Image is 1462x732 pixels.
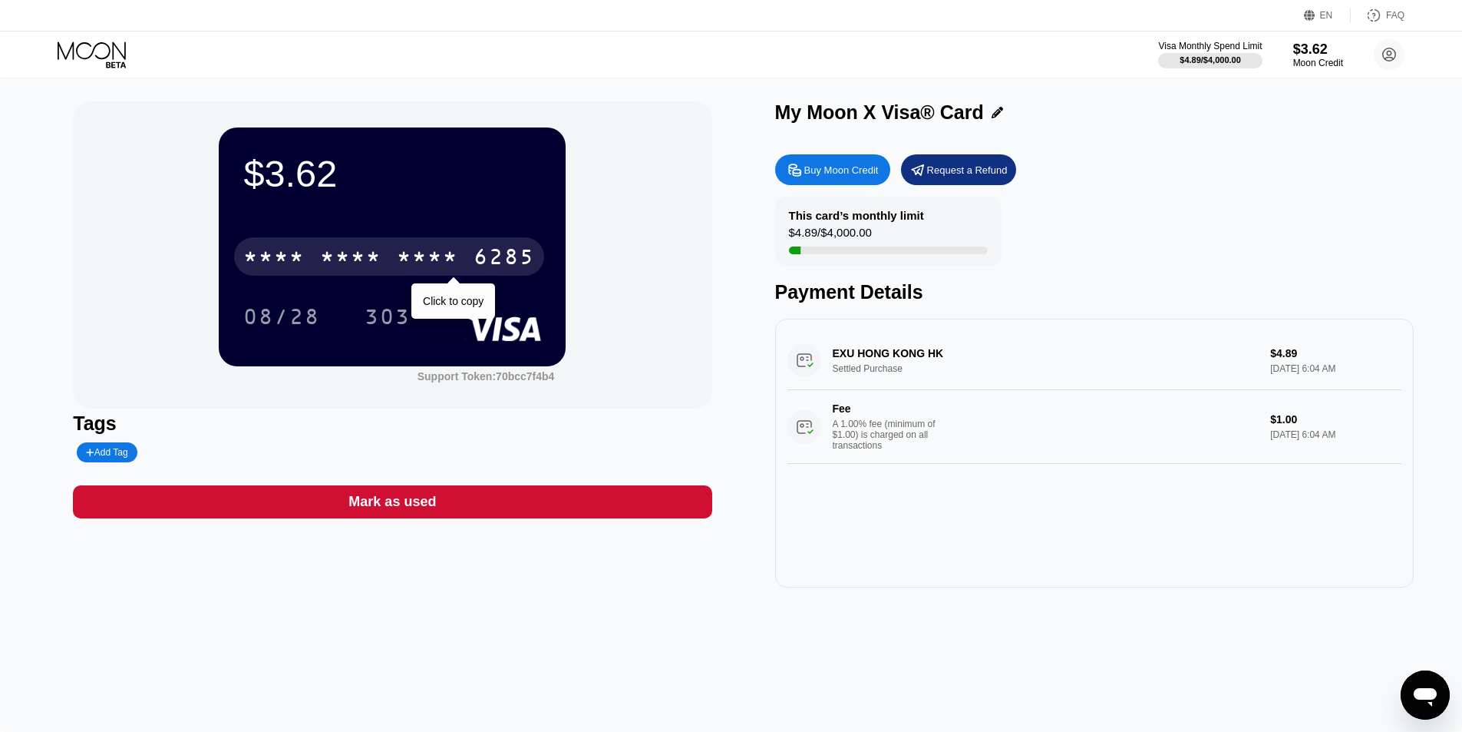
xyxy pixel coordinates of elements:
[243,152,541,195] div: $3.62
[1351,8,1404,23] div: FAQ
[1158,41,1262,68] div: Visa Monthly Spend Limit$4.89/$4,000.00
[1270,429,1401,440] div: [DATE] 6:04 AM
[1401,671,1450,720] iframe: Button to launch messaging window
[353,297,422,336] div: 303
[1304,8,1351,23] div: EN
[789,209,924,222] div: This card’s monthly limit
[417,370,555,383] div: Support Token: 70bcc7f4b4
[901,154,1016,185] div: Request a Refund
[474,247,535,271] div: 6285
[1270,413,1401,426] div: $1.00
[1320,10,1333,21] div: EN
[789,226,872,247] div: $4.89 / $4,000.00
[73,412,711,435] div: Tags
[77,442,137,462] div: Add Tag
[417,370,555,383] div: Support Token:70bcc7f4b4
[787,390,1401,464] div: FeeA 1.00% fee (minimum of $1.00) is charged on all transactions$1.00[DATE] 6:04 AM
[775,101,984,124] div: My Moon X Visa® Card
[1293,41,1343,68] div: $3.62Moon Credit
[1180,55,1241,65] div: $4.89 / $4,000.00
[86,447,127,458] div: Add Tag
[73,485,711,518] div: Mark as used
[348,493,436,511] div: Mark as used
[833,419,948,451] div: A 1.00% fee (minimum of $1.00) is charged on all transactions
[1158,41,1262,51] div: Visa Monthly Spend Limit
[1293,41,1343,58] div: $3.62
[423,295,483,307] div: Click to copy
[804,164,879,177] div: Buy Moon Credit
[775,154,890,185] div: Buy Moon Credit
[1293,58,1343,68] div: Moon Credit
[232,297,332,336] div: 08/28
[1386,10,1404,21] div: FAQ
[833,402,940,415] div: Fee
[775,281,1414,303] div: Payment Details
[243,306,320,331] div: 08/28
[365,306,411,331] div: 303
[927,164,1008,177] div: Request a Refund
